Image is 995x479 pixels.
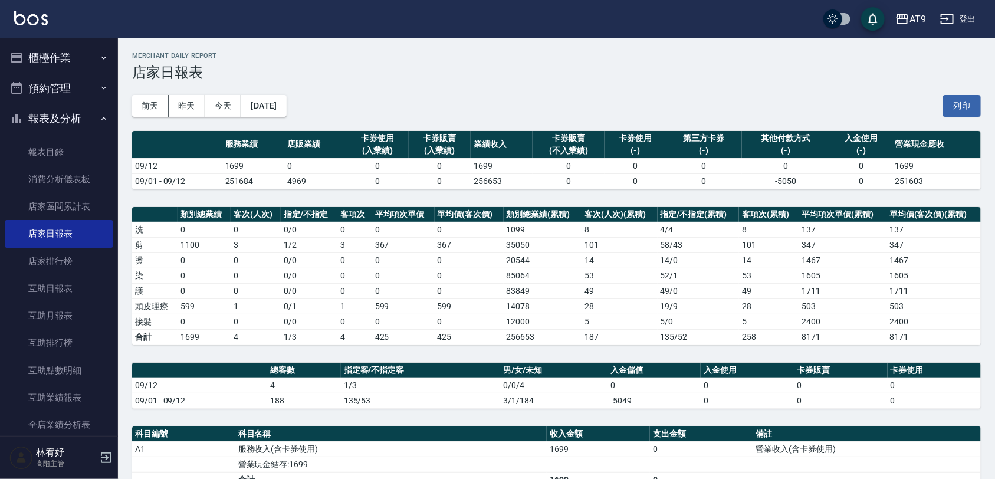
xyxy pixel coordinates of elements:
td: 19 / 9 [658,298,739,314]
th: 男/女/未知 [500,363,607,378]
td: 1605 [886,268,981,283]
td: A1 [132,441,235,457]
td: 0 [231,283,281,298]
th: 類別總業績 [178,207,231,222]
td: 367 [435,237,504,252]
th: 單均價(客次價) [435,207,504,222]
td: 2400 [886,314,981,329]
td: 0 [178,268,231,283]
td: 2400 [799,314,887,329]
td: 1711 [799,283,887,298]
td: 35050 [504,237,582,252]
td: 8 [582,222,658,237]
td: 14078 [504,298,582,314]
div: 卡券使用 [607,132,664,145]
td: 0 [666,173,742,189]
td: 0 [794,378,888,393]
div: (-) [833,145,889,157]
td: 503 [799,298,887,314]
td: -5050 [742,173,830,189]
td: 135/52 [658,329,739,345]
h2: Merchant Daily Report [132,52,981,60]
td: 0 [178,283,231,298]
td: 0 [742,158,830,173]
td: 0 / 0 [281,252,337,268]
td: 0 [337,268,372,283]
td: 5 / 0 [658,314,739,329]
a: 互助排行榜 [5,329,113,356]
a: 互助業績報表 [5,384,113,411]
div: (-) [607,145,664,157]
th: 入金使用 [701,363,794,378]
td: 1699 [892,158,981,173]
td: 營業收入(含卡券使用) [753,441,981,457]
td: 0 / 1 [281,298,337,314]
td: 0 [435,222,504,237]
td: 0 [372,268,435,283]
td: 14 [582,252,658,268]
td: 剪 [132,237,178,252]
td: 09/01 - 09/12 [132,173,222,189]
td: 1467 [799,252,887,268]
td: 0 [178,222,231,237]
div: 卡券使用 [349,132,405,145]
td: 1605 [799,268,887,283]
div: (入業績) [349,145,405,157]
td: 0 [178,252,231,268]
td: 接髮 [132,314,178,329]
td: 1/3 [281,329,337,345]
div: (-) [745,145,827,157]
td: 服務收入(含卡券使用) [235,441,547,457]
td: 347 [886,237,981,252]
td: 0 [337,283,372,298]
td: 洗 [132,222,178,237]
td: 5 [739,314,799,329]
td: 1699 [547,441,650,457]
button: 櫃檯作業 [5,42,113,73]
th: 總客數 [267,363,341,378]
p: 高階主管 [36,458,96,469]
div: 卡券販賣 [412,132,468,145]
td: 101 [582,237,658,252]
div: (入業績) [412,145,468,157]
td: 135/53 [341,393,501,408]
a: 互助點數明細 [5,357,113,384]
td: 0 [435,252,504,268]
td: 0 [666,158,742,173]
td: 0 [346,158,408,173]
td: 187 [582,329,658,345]
th: 單均價(客次價)(累積) [886,207,981,222]
button: 前天 [132,95,169,117]
td: 3 [231,237,281,252]
td: 14 / 0 [658,252,739,268]
table: a dense table [132,363,981,409]
td: 0 [888,378,981,393]
td: 49 / 0 [658,283,739,298]
th: 客項次(累積) [739,207,799,222]
div: (-) [669,145,739,157]
div: 第三方卡券 [669,132,739,145]
td: 101 [739,237,799,252]
td: 09/01 - 09/12 [132,393,267,408]
th: 卡券販賣 [794,363,888,378]
td: -5049 [607,393,701,408]
button: [DATE] [241,95,286,117]
button: AT9 [891,7,931,31]
td: 4 [231,329,281,345]
td: 頭皮理療 [132,298,178,314]
a: 消費分析儀表板 [5,166,113,193]
td: 0 [178,314,231,329]
div: 入金使用 [833,132,889,145]
td: 49 [739,283,799,298]
td: 251684 [222,173,284,189]
td: 256653 [471,173,533,189]
a: 全店業績分析表 [5,411,113,438]
td: 染 [132,268,178,283]
th: 客次(人次) [231,207,281,222]
td: 1 [337,298,372,314]
td: 4 [337,329,372,345]
th: 店販業績 [284,131,346,159]
td: 0 [435,268,504,283]
td: 28 [582,298,658,314]
td: 0 [650,441,753,457]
